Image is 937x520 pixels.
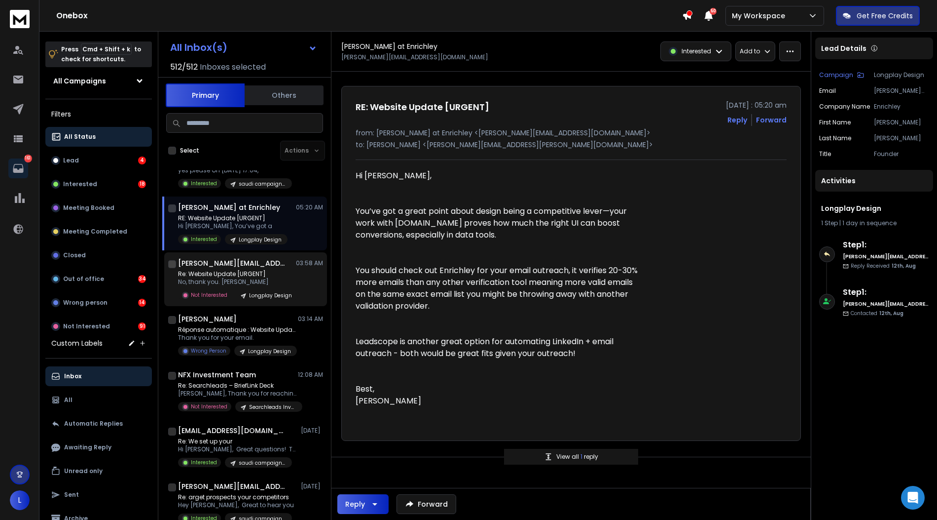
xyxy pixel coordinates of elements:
p: Thank you for your email. [178,334,296,342]
p: Not Interested [191,403,227,410]
span: 1 Step [821,219,838,227]
p: Interested [191,180,217,187]
p: Interested [191,236,217,243]
p: No, thank you. [PERSON_NAME] [178,278,296,286]
h1: [PERSON_NAME] [178,314,237,324]
p: 161 [24,155,32,162]
button: Lead4 [45,151,152,170]
h3: Filters [45,107,152,121]
p: Awaiting Reply [64,443,111,451]
button: Out of office34 [45,269,152,289]
p: [DATE] [301,427,323,435]
button: Forward [396,494,456,514]
p: Wrong person [63,299,108,307]
p: Unread only [64,467,103,475]
button: Reply [337,494,389,514]
h1: Onebox [56,10,682,22]
p: saudi campaign HealDNS [239,180,286,188]
div: Activities [815,170,933,192]
button: Inbox [45,366,152,386]
p: Searchleads Investment Campaign [249,403,296,411]
h1: NFX Investment Team [178,370,256,380]
h6: [PERSON_NAME][EMAIL_ADDRESS][PERSON_NAME][DOMAIN_NAME] [843,253,929,260]
p: Interested [191,459,217,466]
p: Out of office [63,275,104,283]
p: Not Interested [191,291,227,299]
p: Contacted [851,310,903,317]
p: 03:58 AM [296,259,323,267]
h6: Step 1 : [843,286,929,298]
button: Interested18 [45,174,152,194]
p: Re: Website Update [URGENT] [178,270,296,278]
span: Cmd + Shift + k [81,43,132,55]
h1: [PERSON_NAME] at Enrichley [178,202,280,212]
p: 05:20 AM [296,203,323,211]
p: [PERSON_NAME], Thank you for reaching [178,390,296,398]
h1: [PERSON_NAME] at Enrichley [341,41,437,51]
p: Enrichley [874,103,929,111]
div: Hi [PERSON_NAME], You’ve got a great point about design being a competitive lever—your work with ... [356,170,651,427]
p: Lead [63,157,79,164]
button: Not Interested91 [45,317,152,336]
div: 91 [138,322,146,330]
span: 1 [580,452,584,461]
p: View all reply [556,453,598,461]
h6: [PERSON_NAME][EMAIL_ADDRESS][PERSON_NAME][DOMAIN_NAME] [843,300,929,308]
button: Primary [166,83,245,107]
div: Forward [756,115,787,125]
p: Add to [740,47,760,55]
button: Meeting Booked [45,198,152,218]
div: 14 [138,299,146,307]
p: Campaign [819,71,853,79]
button: All Campaigns [45,71,152,91]
p: Interested [63,180,97,188]
div: 18 [138,180,146,188]
span: 512 / 512 [170,61,198,73]
p: [PERSON_NAME] [874,119,929,126]
div: 34 [138,275,146,283]
p: Closed [63,251,86,259]
p: Hi [PERSON_NAME], You’ve got a [178,222,288,230]
p: [DATE] : 05:20 am [726,100,787,110]
span: 12th, Aug [892,262,916,270]
button: L [10,490,30,510]
button: Unread only [45,461,152,481]
p: Interested [682,47,711,55]
h1: [EMAIL_ADDRESS][DOMAIN_NAME] [178,426,287,436]
p: Automatic Replies [64,420,123,428]
div: | [821,219,927,227]
p: All Status [64,133,96,141]
p: Founder [874,150,929,158]
p: Hi [PERSON_NAME], Great questions! The 30,000 refers [178,445,296,453]
p: Longplay Design [248,348,291,355]
span: 1 day in sequence [842,219,897,227]
h3: Inboxes selected [200,61,266,73]
span: 12th, Aug [879,310,903,317]
p: yes please On [DATE] 17:04, [178,166,292,174]
button: Closed [45,245,152,265]
p: [DATE] [301,482,323,490]
h1: All Inbox(s) [170,42,227,52]
h3: Custom Labels [51,338,103,348]
p: [PERSON_NAME] [874,134,929,142]
img: logo [10,10,30,28]
p: 03:14 AM [298,315,323,323]
div: Reply [345,499,365,509]
p: Get Free Credits [857,11,913,21]
p: Longplay Design [249,292,292,299]
p: Re: Searchleads – BriefLink Deck [178,382,296,390]
p: Re: arget prospects your competitors [178,493,294,501]
p: Réponse automatique : Website Update [URGENT] [178,326,296,334]
button: All [45,390,152,410]
p: [PERSON_NAME][EMAIL_ADDRESS][DOMAIN_NAME] [874,87,929,95]
p: to: [PERSON_NAME] <[PERSON_NAME][EMAIL_ADDRESS][PERSON_NAME][DOMAIN_NAME]> [356,140,787,150]
button: Others [245,84,324,106]
button: Get Free Credits [836,6,920,26]
h1: Longplay Design [821,203,927,213]
h6: Step 1 : [843,239,929,251]
p: Press to check for shortcuts. [61,44,141,64]
p: Longplay Design [239,236,282,243]
p: Inbox [64,372,81,380]
p: Not Interested [63,322,110,330]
